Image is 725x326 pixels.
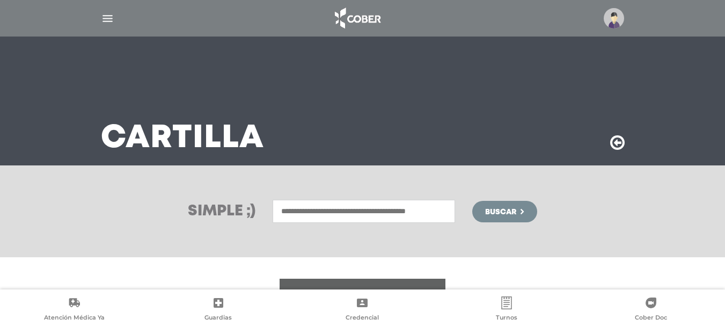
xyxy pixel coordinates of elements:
[496,314,517,323] span: Turnos
[329,5,385,31] img: logo_cober_home-white.png
[604,8,624,28] img: profile-placeholder.svg
[101,12,114,25] img: Cober_menu-lines-white.svg
[101,125,264,153] h3: Cartilla
[204,314,232,323] span: Guardias
[2,296,147,324] a: Atención Médica Ya
[635,314,667,323] span: Cober Doc
[578,296,723,324] a: Cober Doc
[346,314,379,323] span: Credencial
[44,314,105,323] span: Atención Médica Ya
[147,296,291,324] a: Guardias
[290,296,435,324] a: Credencial
[435,296,579,324] a: Turnos
[472,201,537,222] button: Buscar
[188,204,255,219] h3: Simple ;)
[485,208,516,216] span: Buscar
